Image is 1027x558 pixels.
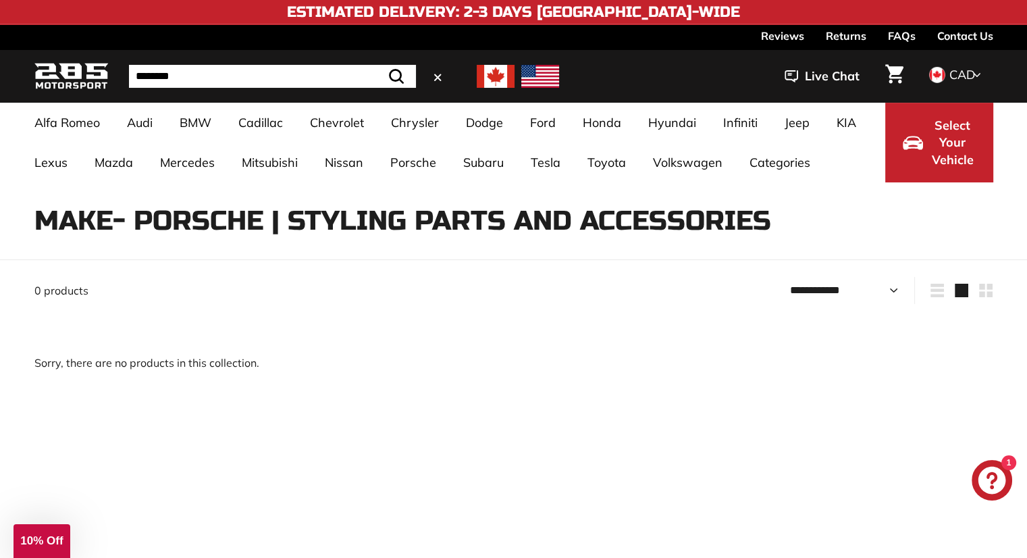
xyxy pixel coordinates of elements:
a: Ford [517,103,569,143]
h1: Make- Porsche | Styling Parts and Accessories [34,206,993,236]
a: Alfa Romeo [21,103,113,143]
a: Jeep [771,103,823,143]
span: Select Your Vehicle [930,117,976,169]
div: Sorry, there are no products in this collection. [34,314,993,411]
a: Toyota [574,143,639,182]
a: Cadillac [225,103,296,143]
a: Volkswagen [639,143,736,182]
a: BMW [166,103,225,143]
a: Nissan [311,143,377,182]
a: Honda [569,103,635,143]
inbox-online-store-chat: Shopify online store chat [968,460,1016,504]
a: Porsche [377,143,450,182]
h4: Estimated Delivery: 2-3 Days [GEOGRAPHIC_DATA]-Wide [287,4,740,20]
img: Logo_285_Motorsport_areodynamics_components [34,61,109,93]
a: Mercedes [147,143,228,182]
button: Live Chat [767,59,877,93]
div: 10% Off [14,524,70,558]
a: Dodge [452,103,517,143]
span: 10% Off [20,534,63,547]
span: Live Chat [805,68,860,85]
a: Returns [826,24,866,47]
a: Cart [877,53,912,99]
a: Contact Us [937,24,993,47]
input: Search [129,65,416,88]
a: Chevrolet [296,103,377,143]
button: Select Your Vehicle [885,103,993,182]
a: Mitsubishi [228,143,311,182]
a: KIA [823,103,870,143]
a: Audi [113,103,166,143]
div: 0 products [34,282,514,299]
span: CAD [949,67,975,82]
a: Mazda [81,143,147,182]
a: Categories [736,143,824,182]
a: Lexus [21,143,81,182]
a: Reviews [761,24,804,47]
a: FAQs [888,24,916,47]
a: Infiniti [710,103,771,143]
a: Chrysler [377,103,452,143]
a: Tesla [517,143,574,182]
a: Subaru [450,143,517,182]
a: Hyundai [635,103,710,143]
